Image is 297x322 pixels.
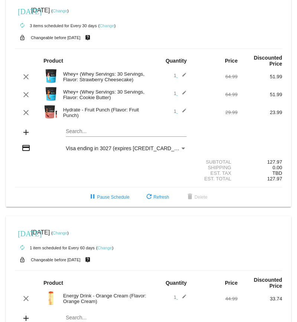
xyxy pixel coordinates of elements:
[178,90,187,99] mat-icon: edit
[59,71,149,82] div: Whey+ (Whey Servings: 30 Servings, Flavor: Strawberry Cheesecake)
[66,129,187,135] input: Search...
[18,21,27,30] mat-icon: autorenew
[15,23,97,28] small: 3 items scheduled for Every 30 days
[193,74,238,79] div: 64.99
[174,73,187,78] span: 1
[83,33,92,42] mat-icon: live_help
[225,58,238,64] strong: Price
[22,72,30,81] mat-icon: clear
[22,294,30,303] mat-icon: clear
[98,23,116,28] small: ( )
[66,145,190,151] span: Visa ending in 3027 (expires [CREDIT_CARD_DATA])
[145,193,154,202] mat-icon: refresh
[178,294,187,303] mat-icon: edit
[193,165,238,170] div: Shipping
[97,246,112,250] a: Change
[139,190,175,204] button: Refresh
[165,280,187,286] strong: Quantity
[51,231,69,235] small: ( )
[185,195,207,200] span: Delete
[238,92,282,97] div: 51.99
[53,9,67,13] a: Change
[193,170,238,176] div: Est. Tax
[254,277,282,289] strong: Discounted Price
[43,291,58,306] img: Image-1-Orange-Creamsicle-1000x1000-1.png
[272,170,282,176] span: TBD
[18,228,27,237] mat-icon: [DATE]
[88,195,129,200] span: Pause Schedule
[43,86,58,101] img: Image-1-Carousel-Whey-2lb-Cookie-Butter-1000x1000-2.png
[66,145,187,151] mat-select: Payment Method
[100,23,114,28] a: Change
[145,195,169,200] span: Refresh
[43,280,63,286] strong: Product
[22,90,30,99] mat-icon: clear
[18,6,27,15] mat-icon: [DATE]
[66,315,187,321] input: Search...
[193,92,238,97] div: 64.99
[43,69,58,83] img: Image-1-Whey-2lb-Strawberry-Cheesecake-1000x1000-Roman-Berezecky.png
[31,35,81,40] small: Changeable before [DATE]
[22,128,30,137] mat-icon: add
[165,58,187,64] strong: Quantity
[178,108,187,117] mat-icon: edit
[193,159,238,165] div: Subtotal
[59,293,149,304] div: Energy Drink - Orange Cream (Flavor: Orange Cream)
[238,74,282,79] div: 51.99
[31,258,81,262] small: Changeable before [DATE]
[51,9,69,13] small: ( )
[225,280,238,286] strong: Price
[82,190,135,204] button: Pause Schedule
[59,89,149,100] div: Whey+ (Whey Servings: 30 Servings, Flavor: Cookie Butter)
[59,107,149,118] div: Hydrate - Fruit Punch (Flavor: Fruit Punch)
[15,246,95,250] small: 1 item scheduled for Every 60 days
[88,193,97,202] mat-icon: pause
[43,58,63,64] strong: Product
[193,110,238,115] div: 29.99
[83,255,92,265] mat-icon: live_help
[22,108,30,117] mat-icon: clear
[272,165,282,170] span: 0.00
[96,246,114,250] small: ( )
[43,104,58,119] img: Image-1-Hydrate-1S-FP-BAGPACKET-1000x1000-1.png
[238,159,282,165] div: 127.97
[53,231,67,235] a: Change
[238,296,282,302] div: 33.74
[174,91,187,96] span: 1
[185,193,194,202] mat-icon: delete
[238,110,282,115] div: 23.99
[193,176,238,181] div: Est. Total
[174,294,187,300] span: 1
[18,243,27,252] mat-icon: autorenew
[18,255,27,265] mat-icon: lock_open
[267,176,282,181] span: 127.97
[178,72,187,81] mat-icon: edit
[174,108,187,114] span: 1
[18,33,27,42] mat-icon: lock_open
[180,190,213,204] button: Delete
[193,296,238,302] div: 44.99
[254,55,282,67] strong: Discounted Price
[22,143,30,152] mat-icon: credit_card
